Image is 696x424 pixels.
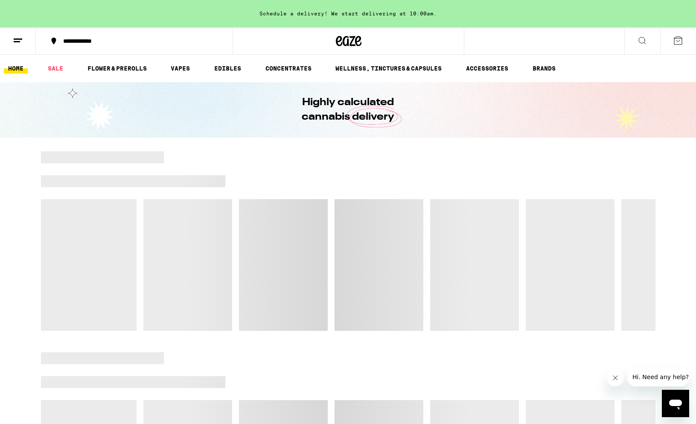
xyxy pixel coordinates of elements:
[607,369,624,386] iframe: Close message
[261,63,316,74] a: CONCENTRATES
[4,63,28,74] a: HOME
[627,368,689,386] iframe: Message from company
[166,63,194,74] a: VAPES
[528,63,560,74] a: BRANDS
[210,63,245,74] a: EDIBLES
[83,63,151,74] a: FLOWER & PREROLLS
[331,63,446,74] a: WELLNESS, TINCTURES & CAPSULES
[462,63,513,74] a: ACCESSORIES
[278,95,419,124] h1: Highly calculated cannabis delivery
[662,390,689,417] iframe: Button to launch messaging window
[44,63,67,74] a: SALE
